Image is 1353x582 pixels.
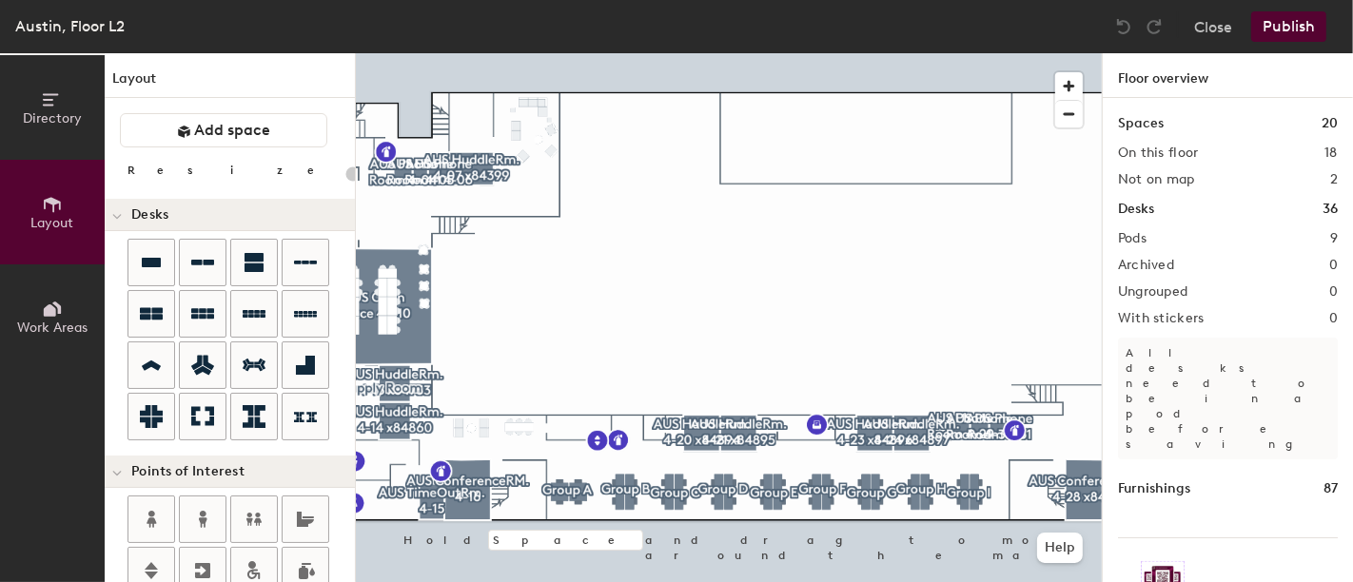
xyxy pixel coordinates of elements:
span: Work Areas [17,320,88,336]
h1: 87 [1324,478,1338,499]
h1: Floor overview [1103,53,1353,98]
div: Austin, Floor L2 [15,14,125,38]
h1: 36 [1323,199,1338,220]
span: Desks [131,207,168,223]
h1: Layout [105,68,355,98]
h2: Archived [1118,258,1174,273]
button: Add space [120,113,327,147]
button: Close [1194,11,1232,42]
h2: 0 [1329,311,1338,326]
h2: 0 [1329,284,1338,300]
h2: 18 [1324,145,1338,161]
button: Publish [1251,11,1326,42]
h1: 20 [1322,113,1338,134]
h1: Spaces [1118,113,1164,134]
h2: 0 [1329,258,1338,273]
h2: 9 [1330,231,1338,246]
h2: Ungrouped [1118,284,1188,300]
img: Redo [1145,17,1164,36]
span: Directory [23,110,82,126]
h2: Pods [1118,231,1147,246]
button: Help [1037,533,1083,563]
span: Points of Interest [131,464,245,479]
h1: Desks [1118,199,1154,220]
div: Resize [127,163,338,178]
span: Layout [31,215,74,231]
img: Undo [1114,17,1133,36]
h2: With stickers [1118,311,1205,326]
p: All desks need to be in a pod before saving [1118,338,1338,459]
span: Add space [195,121,271,140]
h2: On this floor [1118,145,1199,161]
h2: 2 [1330,172,1338,187]
h1: Furnishings [1118,478,1190,499]
h2: Not on map [1118,172,1195,187]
